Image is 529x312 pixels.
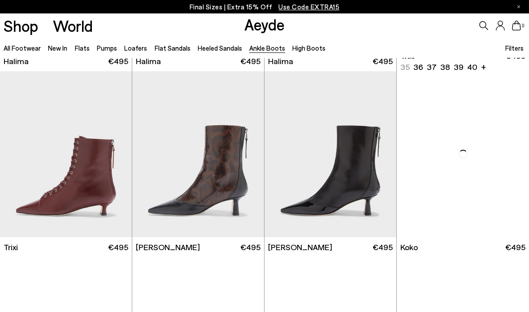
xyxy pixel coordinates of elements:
a: Aeyde [244,15,285,34]
span: Trixi [4,242,18,253]
img: Koko Regal Heel Boots [397,71,529,237]
a: Koko €495 [397,237,529,257]
a: Halima €495 [132,51,264,71]
span: €495 [373,242,393,253]
span: Filters [505,44,524,52]
span: Koko [400,242,418,253]
a: Trixi 35 36 37 38 39 40 + €495 [397,51,529,71]
li: 36 [413,61,423,73]
p: Final Sizes | Extra 15% Off [190,1,340,13]
span: €495 [373,56,393,67]
ul: variant [400,61,475,73]
span: Halima [4,56,29,67]
a: [PERSON_NAME] €495 [132,237,264,257]
a: World [53,18,93,34]
a: [PERSON_NAME] €495 [264,237,396,257]
a: Loafers [124,44,147,52]
a: All Footwear [4,44,41,52]
span: Navigate to /collections/ss25-final-sizes [278,3,339,11]
span: Halima [268,56,293,67]
a: Shop [4,18,38,34]
a: Pumps [97,44,117,52]
li: 38 [440,61,450,73]
span: €495 [108,56,128,67]
span: €495 [240,56,260,67]
span: [PERSON_NAME] [136,242,200,253]
a: Heeled Sandals [198,44,242,52]
li: + [481,61,486,73]
span: €495 [108,242,128,253]
a: Halima €495 [264,51,396,71]
li: 37 [427,61,437,73]
li: 39 [454,61,464,73]
img: Sila Dual-Toned Boots [264,71,396,237]
span: [PERSON_NAME] [268,242,332,253]
a: High Boots [292,44,325,52]
a: 0 [512,21,521,30]
a: Flat Sandals [155,44,191,52]
li: 40 [467,61,477,73]
span: €495 [505,50,525,73]
span: €495 [240,242,260,253]
a: Ankle Boots [249,44,285,52]
span: €495 [505,242,525,253]
img: Sila Dual-Toned Boots [132,71,264,237]
span: 0 [521,23,525,28]
a: New In [48,44,67,52]
span: Halima [136,56,161,67]
a: Flats [75,44,90,52]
